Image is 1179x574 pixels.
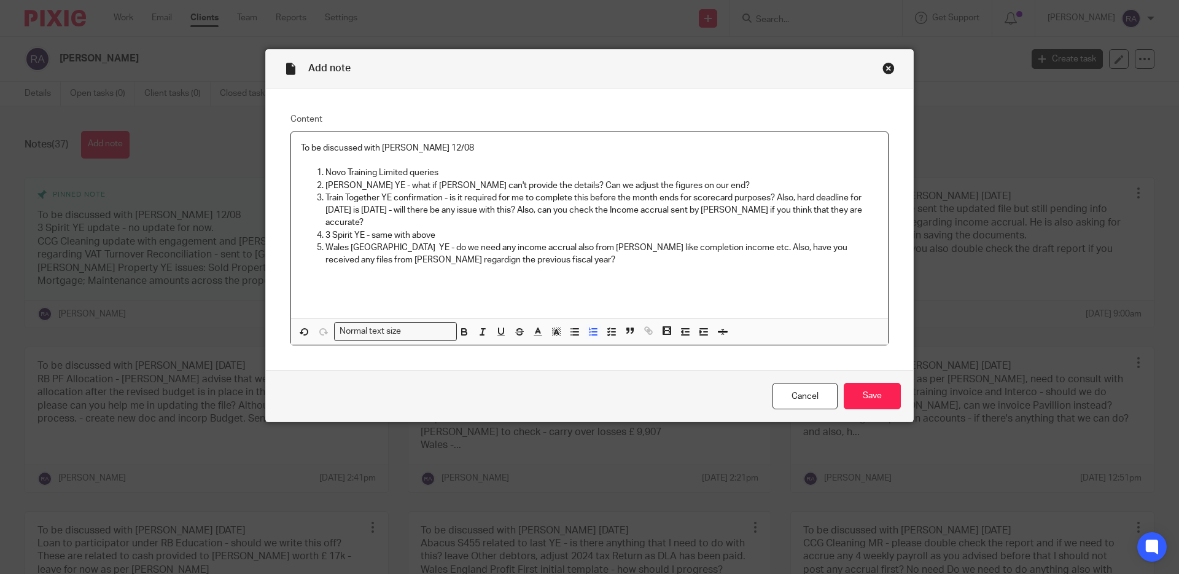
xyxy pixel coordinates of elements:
[882,62,895,74] div: Close this dialog window
[325,179,878,192] p: [PERSON_NAME] YE - what if [PERSON_NAME] can't provide the details? Can we adjust the figures on ...
[772,383,838,409] a: Cancel
[325,242,878,267] p: Wales [GEOGRAPHIC_DATA] YE - do we need any income accrual also from [PERSON_NAME] like completio...
[334,322,457,341] div: Search for option
[325,229,878,242] p: 3 Spirit YE - same with above
[325,167,878,179] p: Novo Training Limited queries
[290,113,889,125] label: Content
[337,325,404,338] span: Normal text size
[844,383,901,409] input: Save
[301,142,878,154] p: To be discussed with [PERSON_NAME] 12/08
[325,192,878,229] p: Train Together YE confirmation - is it required for me to complete this before the month ends for...
[308,63,351,73] span: Add note
[405,325,449,338] input: Search for option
